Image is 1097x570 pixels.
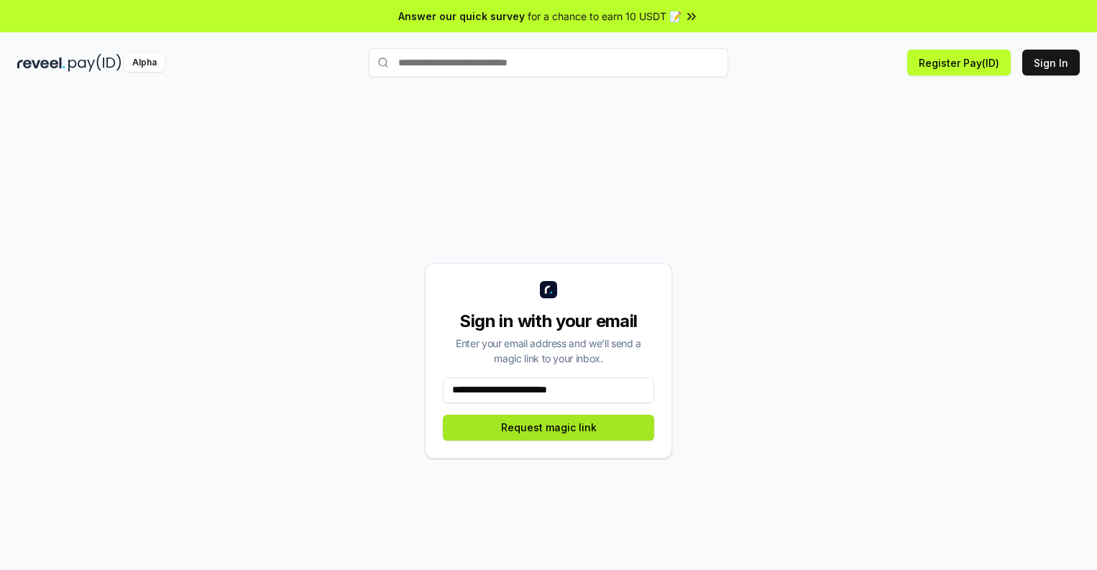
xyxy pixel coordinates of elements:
img: pay_id [68,54,121,72]
div: Enter your email address and we’ll send a magic link to your inbox. [443,336,654,366]
button: Sign In [1022,50,1080,75]
img: reveel_dark [17,54,65,72]
span: for a chance to earn 10 USDT 📝 [528,9,681,24]
img: logo_small [540,281,557,298]
div: Alpha [124,54,165,72]
div: Sign in with your email [443,310,654,333]
button: Register Pay(ID) [907,50,1011,75]
button: Request magic link [443,415,654,441]
span: Answer our quick survey [398,9,525,24]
